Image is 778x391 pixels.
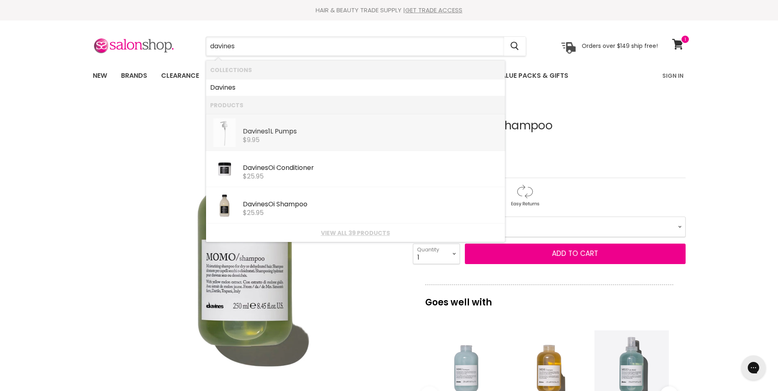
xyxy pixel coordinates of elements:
[413,120,686,132] h1: Davines Momo Shampoo
[83,6,696,14] div: HAIR & BEAUTY TRADE SUPPLY |
[206,114,505,151] li: Products: Davines 1L Pumps
[243,201,501,209] div: Oi Shampoo
[243,163,268,172] b: Davines
[206,37,504,56] input: Search
[206,151,505,187] li: Products: Davines Oi Conditioner
[115,67,153,84] a: Brands
[87,67,113,84] a: New
[83,64,696,88] nav: Main
[491,67,574,84] a: Value Packs & Gifts
[206,61,505,79] li: Collections
[465,244,686,264] button: Add to cart
[737,353,770,383] iframe: Gorgias live chat messenger
[503,183,546,208] img: returns.gif
[582,42,658,50] p: Orders over $149 ship free!
[210,191,239,220] img: 76004_OI_Shampoo_280ml_Davines_2000x_2dc8e346-93c0-4337-91ba-fc915ab2b5c9_200x.jpg
[210,155,239,183] img: 76043_OI_Conditioner_250ml_Davines_2000x_eee2c4a3-5d13-4bdd-b495-ee155345f269_200x.jpg
[206,36,526,56] form: Product
[243,127,268,136] b: Davines
[206,224,505,242] li: View All
[87,64,616,88] ul: Main menu
[243,164,501,173] div: Oi Conditioner
[413,244,460,264] select: Quantity
[155,67,205,84] a: Clearance
[243,208,264,217] span: $25.95
[206,79,505,96] li: Collections: Davines
[405,6,462,14] a: GET TRADE ACCESS
[206,187,505,224] li: Products: Davines Oi Shampoo
[243,128,501,136] div: 1L Pumps
[425,285,673,312] p: Goes well with
[210,230,501,236] a: View all 39 products
[243,135,260,145] span: $9.95
[657,67,688,84] a: Sign In
[206,96,505,114] li: Products
[210,118,239,147] img: davines-essential-haircare-1-lite-pump-670x670-470x470_200x.png
[210,83,235,92] b: Davines
[504,37,526,56] button: Search
[243,172,264,181] span: $25.95
[243,199,268,209] b: Davines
